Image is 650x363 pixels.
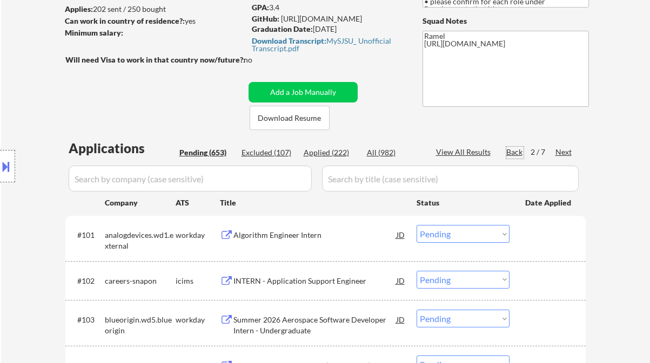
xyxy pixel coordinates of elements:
div: ATS [176,197,220,208]
strong: Graduation Date: [252,24,313,33]
div: Pending (653) [179,147,233,158]
div: no [244,54,274,65]
div: JD [396,310,406,329]
div: icims [176,276,220,286]
div: 2 / 7 [531,147,555,157]
div: blueorigin.wd5.blueorigin [105,314,176,335]
div: 3.4 [252,2,406,13]
button: Add a Job Manually [249,82,358,102]
div: MySJSU_ Unofficial Transcript.pdf [252,37,402,52]
div: JD [396,271,406,290]
strong: Can work in country of residence?: [65,16,185,25]
a: Download Transcript:MySJSU_ Unofficial Transcript.pdf [252,37,402,52]
div: Status [417,193,510,212]
strong: Applies: [65,4,93,13]
div: yes [65,16,242,26]
div: careers-snapon [105,276,176,286]
div: [DATE] [252,24,405,35]
strong: Will need Visa to work in that country now/future?: [65,55,245,64]
div: Squad Notes [423,16,589,26]
div: Applied (222) [304,147,358,158]
div: Excluded (107) [242,147,296,158]
div: Back [506,147,524,157]
div: View All Results [436,147,494,157]
div: INTERN - Application Support Engineer [233,276,397,286]
input: Search by title (case sensitive) [322,166,579,191]
strong: GPA: [252,3,269,12]
div: Algorithm Engineer Intern [233,230,397,241]
div: Title [220,197,406,208]
div: workday [176,314,220,325]
div: JD [396,225,406,244]
strong: Download Transcript: [252,36,326,45]
div: Date Applied [525,197,573,208]
div: Summer 2026 Aerospace Software Developer Intern - Undergraduate [233,314,397,335]
div: #103 [77,314,96,325]
strong: GitHub: [252,14,279,23]
div: Next [555,147,573,157]
div: workday [176,230,220,241]
a: [URL][DOMAIN_NAME] [281,14,362,23]
button: Download Resume [250,106,330,130]
div: All (982) [367,147,421,158]
div: #102 [77,276,96,286]
strong: Minimum salary: [65,28,123,37]
div: 202 sent / 250 bought [65,4,245,15]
